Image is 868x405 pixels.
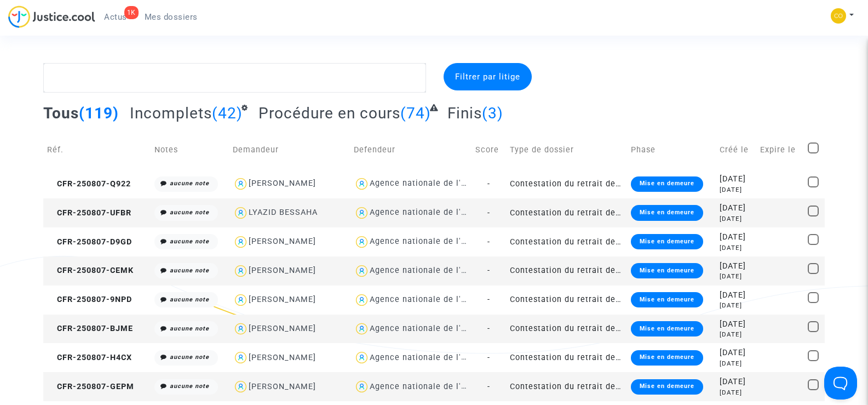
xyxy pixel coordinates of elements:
td: Phase [627,130,716,169]
div: [DATE] [720,347,752,359]
span: CFR-250807-CEMK [47,266,134,275]
td: Contestation du retrait de [PERSON_NAME] par l'ANAH (mandataire) [506,372,627,401]
span: CFR-250807-GEPM [47,382,134,391]
div: Mise en demeure [631,379,703,395]
td: Contestation du retrait de [PERSON_NAME] par l'ANAH (mandataire) [506,227,627,256]
span: - [487,382,490,391]
div: LYAZID BESSAHA [249,208,318,217]
img: icon-user.svg [233,263,249,279]
div: Agence nationale de l'habitat [370,266,490,275]
div: Mise en demeure [631,263,703,278]
div: Mise en demeure [631,205,703,220]
div: [DATE] [720,272,752,281]
td: Demandeur [229,130,350,169]
div: [DATE] [720,289,752,301]
td: Score [472,130,506,169]
span: CFR-250807-9NPD [47,295,132,304]
div: [DATE] [720,231,752,243]
div: Agence nationale de l'habitat [370,324,490,333]
span: Tous [43,104,79,122]
span: - [487,324,490,333]
div: [PERSON_NAME] [249,353,316,362]
img: icon-user.svg [233,350,249,366]
img: icon-user.svg [354,379,370,395]
span: Finis [447,104,482,122]
i: aucune note [170,383,209,390]
div: [DATE] [720,376,752,388]
div: [PERSON_NAME] [249,179,316,188]
iframe: Help Scout Beacon - Open [824,367,857,400]
div: Agence nationale de l'habitat [370,237,490,246]
td: Type de dossier [506,130,627,169]
div: [DATE] [720,330,752,339]
span: Procédure en cours [258,104,400,122]
div: Mise en demeure [631,176,703,192]
a: Mes dossiers [136,9,206,25]
td: Réf. [43,130,151,169]
div: Agence nationale de l'habitat [370,179,490,188]
span: Incomplets [130,104,212,122]
td: Contestation du retrait de [PERSON_NAME] par l'ANAH (mandataire) [506,315,627,344]
img: icon-user.svg [354,176,370,192]
div: [DATE] [720,301,752,310]
div: [DATE] [720,388,752,397]
td: Contestation du retrait de [PERSON_NAME] par l'ANAH (mandataire) [506,343,627,372]
img: icon-user.svg [354,205,370,221]
div: [PERSON_NAME] [249,382,316,391]
span: Filtrer par litige [455,72,520,82]
div: Mise en demeure [631,292,703,307]
img: icon-user.svg [233,321,249,337]
span: CFR-250807-H4CX [47,353,132,362]
i: aucune note [170,296,209,303]
div: 1K [124,6,139,19]
i: aucune note [170,353,209,361]
span: Actus [104,12,127,22]
div: Mise en demeure [631,350,703,366]
span: CFR-250807-UFBR [47,208,131,218]
span: CFR-250807-D9GD [47,237,132,247]
span: - [487,179,490,189]
div: [DATE] [720,243,752,253]
div: [DATE] [720,260,752,272]
i: aucune note [170,325,209,332]
span: (42) [212,104,243,122]
img: icon-user.svg [354,234,370,250]
div: [PERSON_NAME] [249,266,316,275]
img: icon-user.svg [233,205,249,221]
img: icon-user.svg [233,176,249,192]
span: Mes dossiers [145,12,198,22]
img: jc-logo.svg [8,5,95,28]
div: Agence nationale de l'habitat [370,295,490,304]
td: Notes [151,130,229,169]
div: [DATE] [720,202,752,214]
span: - [487,208,490,218]
img: icon-user.svg [354,263,370,279]
img: 84a266a8493598cb3cce1313e02c3431 [831,8,846,24]
div: Agence nationale de l'habitat [370,353,490,362]
a: 1KActus [95,9,136,25]
div: Mise en demeure [631,321,703,336]
img: icon-user.svg [354,350,370,366]
div: [DATE] [720,359,752,368]
td: Contestation du retrait de [PERSON_NAME] par l'ANAH (mandataire) [506,169,627,198]
span: - [487,237,490,247]
img: icon-user.svg [233,379,249,395]
span: (119) [79,104,119,122]
div: [DATE] [720,173,752,185]
td: Créé le [716,130,756,169]
td: Contestation du retrait de [PERSON_NAME] par l'ANAH (mandataire) [506,198,627,227]
span: (74) [400,104,431,122]
div: [PERSON_NAME] [249,295,316,304]
img: icon-user.svg [354,321,370,337]
span: - [487,266,490,275]
img: icon-user.svg [233,234,249,250]
img: icon-user.svg [354,292,370,308]
i: aucune note [170,180,209,187]
td: Contestation du retrait de [PERSON_NAME] par l'ANAH (mandataire) [506,286,627,315]
div: [PERSON_NAME] [249,324,316,333]
div: Agence nationale de l'habitat [370,208,490,217]
span: (3) [482,104,503,122]
td: Contestation du retrait de [PERSON_NAME] par l'ANAH (mandataire) [506,256,627,286]
span: CFR-250807-Q922 [47,179,131,189]
div: [PERSON_NAME] [249,237,316,246]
